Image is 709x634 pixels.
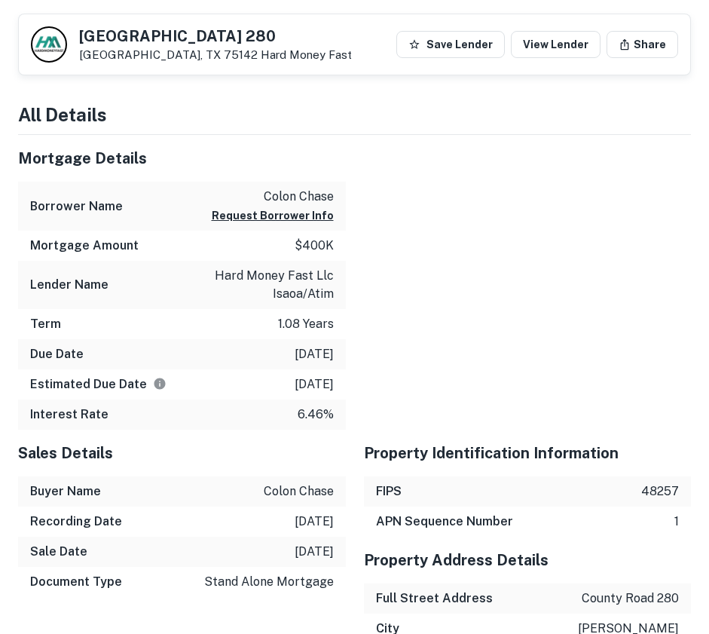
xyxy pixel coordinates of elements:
[295,345,334,363] p: [DATE]
[30,237,139,255] h6: Mortgage Amount
[18,101,691,128] h4: All Details
[30,345,84,363] h6: Due Date
[364,442,692,464] h5: Property Identification Information
[607,31,678,58] button: Share
[30,315,61,333] h6: Term
[79,48,352,62] p: [GEOGRAPHIC_DATA], TX 75142
[18,442,346,464] h5: Sales Details
[261,48,352,61] a: Hard Money Fast
[396,31,505,58] button: Save Lender
[376,513,513,531] h6: APN Sequence Number
[212,207,334,225] button: Request Borrower Info
[198,267,334,303] p: hard money fast llc isaoa/atim
[634,513,709,586] iframe: Chat Widget
[153,377,167,391] svg: Estimate is based on a standard schedule for this type of loan.
[30,198,123,216] h6: Borrower Name
[30,482,101,501] h6: Buyer Name
[364,549,692,571] h5: Property Address Details
[295,237,334,255] p: $400k
[376,590,493,608] h6: Full Street Address
[212,188,334,206] p: colon chase
[295,375,334,394] p: [DATE]
[641,482,679,501] p: 48257
[30,276,108,294] h6: Lender Name
[18,147,346,170] h5: Mortgage Details
[376,482,402,501] h6: FIPS
[30,406,108,424] h6: Interest Rate
[30,573,122,591] h6: Document Type
[295,513,334,531] p: [DATE]
[511,31,601,58] a: View Lender
[264,482,334,501] p: colon chase
[295,543,334,561] p: [DATE]
[204,573,334,591] p: stand alone mortgage
[30,513,122,531] h6: Recording Date
[30,375,167,394] h6: Estimated Due Date
[298,406,334,424] p: 6.46%
[278,315,334,333] p: 1.08 years
[30,543,87,561] h6: Sale Date
[79,29,352,44] h5: [GEOGRAPHIC_DATA] 280
[582,590,679,608] p: county road 280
